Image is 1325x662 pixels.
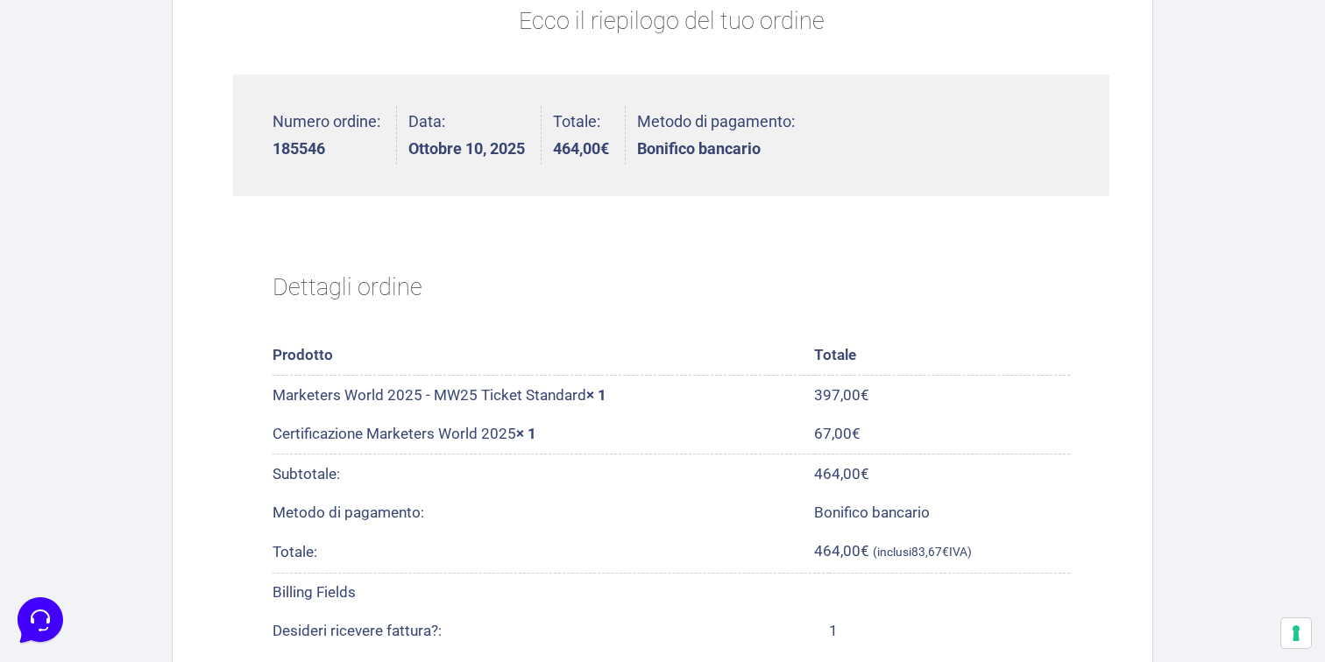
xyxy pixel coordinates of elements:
strong: Ottobre 10, 2025 [408,141,525,157]
span: Le tue conversazioni [28,70,149,84]
th: Prodotto [273,336,814,376]
td: Bonifico bancario [814,494,1070,532]
h2: Ciao da Marketers 👋 [14,14,294,42]
iframe: Customerly Messenger Launcher [14,594,67,646]
li: Data: [408,106,542,165]
span: 464,00 [814,465,869,482]
li: Totale: [553,106,626,165]
a: Apri Centro Assistenza [187,217,322,231]
small: (inclusi IVA) [873,545,972,559]
span: Inizia una conversazione [114,158,259,172]
p: Messaggi [152,525,199,541]
td: 1 [829,612,1070,651]
td: Certificazione Marketers World 2025 [273,415,814,454]
li: Numero ordine: [273,106,397,165]
h2: Dettagli ordine [273,251,1070,325]
img: dark [28,98,63,133]
span: 83,67 [911,545,949,559]
th: Totale [814,336,1070,376]
strong: × 1 [516,425,536,442]
bdi: 397,00 [814,386,869,404]
td: Marketers World 2025 - MW25 Ticket Standard [273,376,814,415]
button: Messaggi [122,501,230,541]
input: Cerca un articolo... [39,255,287,272]
span: € [861,542,869,560]
p: Ecco il riepilogo del tuo ordine [233,4,1109,39]
img: dark [84,98,119,133]
bdi: 464,00 [553,139,609,158]
td: Desideri ricevere fattura?: [273,612,829,651]
button: Aiuto [229,501,337,541]
img: dark [56,98,91,133]
li: Metodo di pagamento: [637,106,795,165]
span: € [942,545,949,559]
button: Inizia una conversazione [28,147,322,182]
button: Home [14,501,122,541]
button: Le tue preferenze relative al consenso per le tecnologie di tracciamento [1281,618,1311,648]
strong: × 1 [586,386,606,404]
p: Home [53,525,82,541]
span: € [861,386,869,404]
span: € [852,425,861,442]
th: Subtotale: [273,454,814,494]
strong: 185546 [273,141,380,157]
th: Metodo di pagamento: [273,494,814,532]
span: € [600,139,609,158]
th: Totale: [273,532,814,572]
span: € [861,465,869,482]
span: Trova una risposta [28,217,137,231]
p: Aiuto [270,525,295,541]
th: Billing Fields [273,573,1070,612]
strong: Bonifico bancario [637,141,795,157]
span: 464,00 [814,542,869,560]
bdi: 67,00 [814,425,861,442]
